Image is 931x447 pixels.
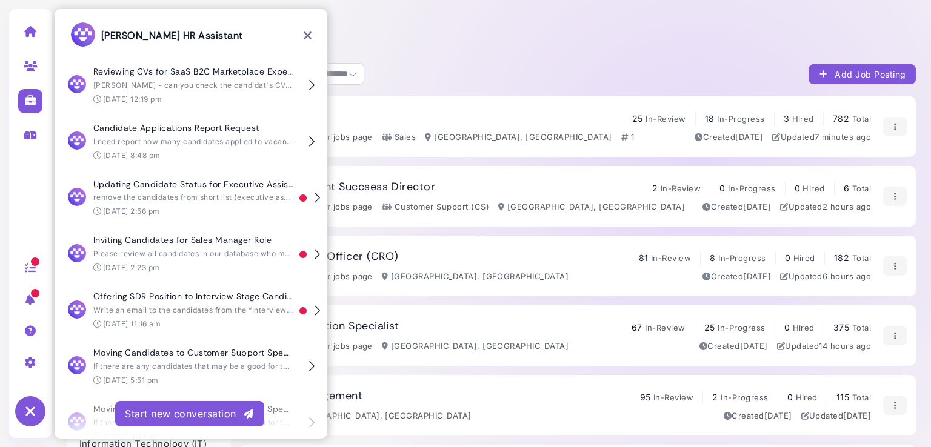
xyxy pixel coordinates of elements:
[639,253,649,263] span: 81
[710,253,715,263] span: 8
[740,341,768,351] time: May 19, 2025
[70,21,242,50] h3: [PERSON_NAME] HR Assistant
[803,184,824,193] span: Hired
[785,253,790,263] span: 0
[852,114,871,124] span: Total
[721,392,768,402] span: In-Progress
[780,271,871,283] div: Updated
[823,202,871,211] time: Sep 10, 2025
[93,291,293,302] h4: Offering SDR Position to Interview Stage Candidates
[115,401,264,426] button: Start new conversation
[382,271,569,283] div: [GEOGRAPHIC_DATA], [GEOGRAPHIC_DATA]
[818,68,906,81] div: Add Job Posting
[717,114,764,124] span: In-Progress
[704,322,715,333] span: 25
[743,271,771,281] time: Jun 09, 2025
[743,202,771,211] time: Sep 08, 2025
[792,114,814,124] span: Hired
[93,193,371,202] span: remove the candidates from short list (executive assistance) to disqualified
[844,183,849,193] span: 6
[103,151,161,160] time: [DATE] 8:48 pm
[712,392,718,402] span: 2
[801,410,872,422] div: Updated
[498,201,685,213] div: [GEOGRAPHIC_DATA], [GEOGRAPHIC_DATA]
[724,410,792,422] div: Created
[705,113,715,124] span: 18
[382,131,416,144] div: Sales
[699,340,768,353] div: Created
[646,114,686,124] span: In-Review
[93,123,293,133] h4: Candidate Applications Report Request
[103,94,162,104] time: [DATE] 12:19 pm
[103,263,160,272] time: [DATE] 2:23 pm
[852,253,871,263] span: Total
[284,410,471,422] div: [GEOGRAPHIC_DATA], [GEOGRAPHIC_DATA]
[834,253,849,263] span: 182
[93,67,293,77] h4: Reviewing CVs for SaaS B2C Marketplace Experience
[852,323,871,333] span: Total
[652,183,658,193] span: 2
[702,201,771,213] div: Created
[93,81,517,90] span: [PERSON_NAME] - can you check the candidat's CVs and tell me - who has experience in SaaS b2c mar...
[103,319,161,328] time: [DATE] 11:16 am
[777,340,872,353] div: Updated
[653,392,693,402] span: In-Review
[125,406,255,421] div: Start new conversation
[815,132,871,142] time: Sep 10, 2025
[793,253,815,263] span: Hired
[382,201,489,213] div: Customer Support (CS)
[735,132,763,142] time: Apr 25, 2025
[702,271,771,283] div: Created
[93,235,293,245] h4: Inviting Candidates for Sales Manager Role
[784,322,790,333] span: 0
[833,322,849,333] span: 375
[784,113,789,124] span: 3
[249,180,436,194] h3: Customer Client Succsess Director
[651,253,691,263] span: In-Review
[787,392,793,402] span: 0
[93,179,293,190] h4: Updating Candidate Status for Executive Assistant Role
[93,348,293,358] h4: Moving Candidates to Customer Support Specialist Leads
[632,113,643,124] span: 25
[103,207,160,216] time: [DATE] 2:56 pm
[843,411,871,420] time: Jul 17, 2025
[621,131,634,144] div: 1
[382,340,569,353] div: [GEOGRAPHIC_DATA], [GEOGRAPHIC_DATA]
[809,64,916,84] button: Add Job Posting
[695,131,763,144] div: Created
[836,392,849,402] span: 115
[103,376,159,385] time: [DATE] 5:51 pm
[852,184,871,193] span: Total
[718,323,765,333] span: In-Progress
[719,183,725,193] span: 0
[425,131,612,144] div: [GEOGRAPHIC_DATA], [GEOGRAPHIC_DATA]
[76,22,916,39] h2: Jobs
[93,305,915,314] span: Write an email to the candidates from the “Interview” stage and offer them the SDR position - use...
[93,362,573,371] span: If there are any candidates that may be a good for the Customer Support Specialist position, plea...
[780,201,871,213] div: Updated
[793,323,815,333] span: Hired
[819,341,871,351] time: Sep 09, 2025
[640,392,651,402] span: 95
[852,392,871,402] span: Total
[796,392,818,402] span: Hired
[718,253,766,263] span: In-Progress
[661,184,701,193] span: In-Review
[632,322,642,333] span: 67
[93,137,392,146] span: I need report how many candidates applied to vacancies in period 18.08 - 24.08?
[833,113,849,124] span: 782
[772,131,871,144] div: Updated
[823,271,871,281] time: Sep 10, 2025
[764,411,792,420] time: Jul 17, 2025
[728,184,775,193] span: In-Progress
[795,183,800,193] span: 0
[645,323,685,333] span: In-Review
